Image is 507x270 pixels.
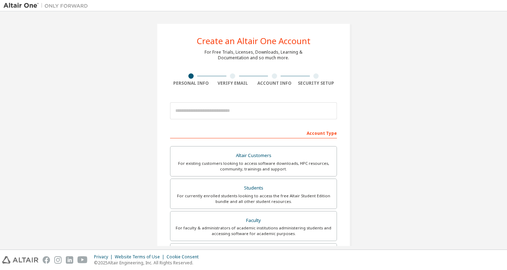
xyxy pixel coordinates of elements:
img: facebook.svg [43,256,50,264]
div: Verify Email [212,80,254,86]
img: instagram.svg [54,256,62,264]
div: For currently enrolled students looking to access the free Altair Student Edition bundle and all ... [175,193,332,204]
div: Privacy [94,254,115,260]
img: youtube.svg [77,256,88,264]
div: Security Setup [295,80,337,86]
div: Cookie Consent [167,254,203,260]
img: Altair One [4,2,92,9]
img: altair_logo.svg [2,256,38,264]
div: Website Terms of Use [115,254,167,260]
div: Faculty [175,216,332,226]
div: For existing customers looking to access software downloads, HPC resources, community, trainings ... [175,161,332,172]
div: For faculty & administrators of academic institutions administering students and accessing softwa... [175,225,332,236]
div: Students [175,183,332,193]
div: For Free Trials, Licenses, Downloads, Learning & Documentation and so much more. [205,49,302,61]
div: Account Type [170,127,337,138]
div: Personal Info [170,80,212,86]
div: Altair Customers [175,151,332,161]
div: Account Info [254,80,295,86]
img: linkedin.svg [66,256,73,264]
p: © 2025 Altair Engineering, Inc. All Rights Reserved. [94,260,203,266]
div: Create an Altair One Account [197,37,311,45]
